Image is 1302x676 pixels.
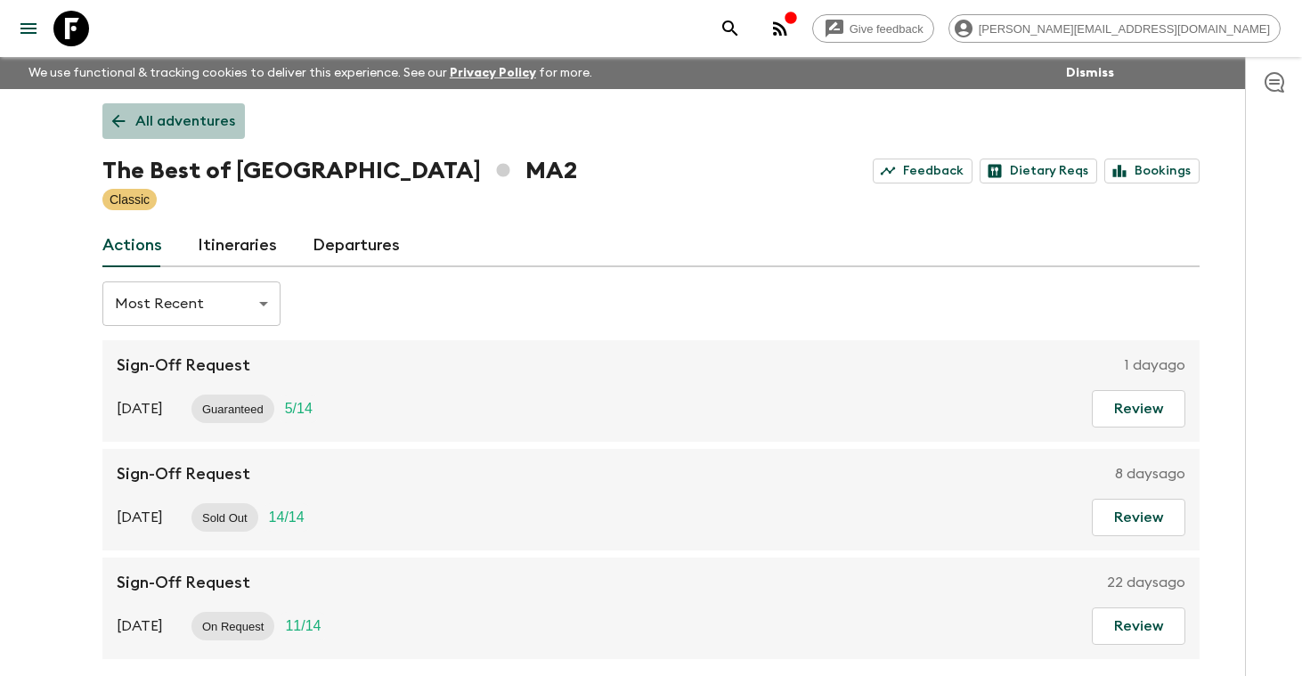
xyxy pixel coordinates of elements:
div: Trip Fill [258,503,315,532]
p: Sign-Off Request [117,463,250,485]
p: [DATE] [117,615,163,637]
p: Sign-Off Request [117,354,250,376]
button: search adventures [712,11,748,46]
p: 14 / 14 [269,507,305,528]
a: Privacy Policy [450,67,536,79]
a: All adventures [102,103,245,139]
span: On Request [191,620,274,633]
a: Feedback [873,159,972,183]
a: Bookings [1104,159,1200,183]
p: 11 / 14 [285,615,321,637]
span: Guaranteed [191,403,274,416]
h1: The Best of [GEOGRAPHIC_DATA] MA2 [102,153,577,189]
button: Review [1092,499,1185,536]
a: Departures [313,224,400,267]
button: menu [11,11,46,46]
p: Sign-Off Request [117,572,250,593]
p: All adventures [135,110,235,132]
span: Sold Out [191,511,258,525]
a: Actions [102,224,162,267]
p: 22 days ago [1107,572,1185,593]
button: Dismiss [1062,61,1119,86]
a: Itineraries [198,224,277,267]
p: 8 days ago [1115,463,1185,485]
div: Trip Fill [274,395,323,423]
a: Give feedback [812,14,934,43]
button: Review [1092,390,1185,428]
p: 1 day ago [1125,354,1185,376]
div: Most Recent [102,279,281,329]
div: [PERSON_NAME][EMAIL_ADDRESS][DOMAIN_NAME] [948,14,1281,43]
p: Classic [110,191,150,208]
p: 5 / 14 [285,398,313,419]
p: We use functional & tracking cookies to deliver this experience. See our for more. [21,57,599,89]
span: Give feedback [840,22,933,36]
p: [DATE] [117,507,163,528]
button: Review [1092,607,1185,645]
div: Trip Fill [274,612,331,640]
a: Dietary Reqs [980,159,1097,183]
p: [DATE] [117,398,163,419]
span: [PERSON_NAME][EMAIL_ADDRESS][DOMAIN_NAME] [969,22,1280,36]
